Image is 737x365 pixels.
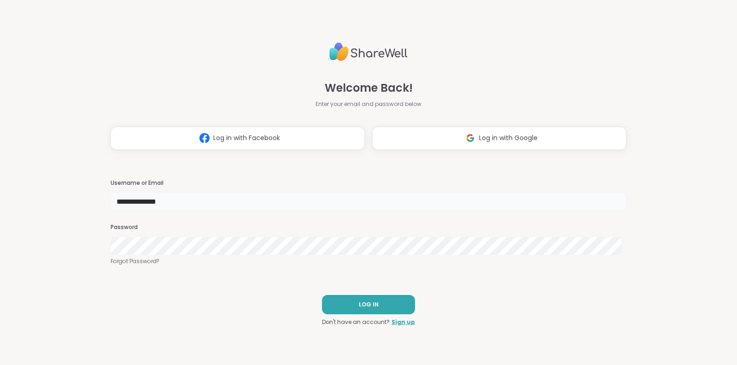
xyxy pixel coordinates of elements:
[316,100,421,108] span: Enter your email and password below
[111,179,626,187] h3: Username or Email
[111,257,626,265] a: Forgot Password?
[372,127,626,150] button: Log in with Google
[462,130,479,147] img: ShareWell Logomark
[111,224,626,231] h3: Password
[111,127,365,150] button: Log in with Facebook
[392,318,415,326] a: Sign up
[325,80,413,96] span: Welcome Back!
[479,133,538,143] span: Log in with Google
[322,318,390,326] span: Don't have an account?
[322,295,415,314] button: LOG IN
[329,39,408,65] img: ShareWell Logo
[359,300,379,309] span: LOG IN
[213,133,280,143] span: Log in with Facebook
[196,130,213,147] img: ShareWell Logomark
